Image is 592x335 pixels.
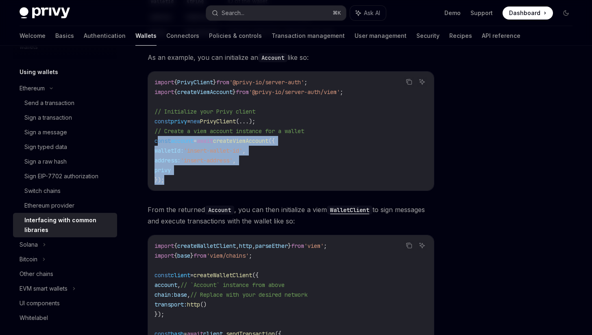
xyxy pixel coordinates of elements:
[155,88,174,96] span: import
[190,118,200,125] span: new
[155,147,184,154] span: walletId:
[272,26,345,46] a: Transaction management
[166,26,199,46] a: Connectors
[233,157,236,164] span: ,
[155,311,164,318] span: });
[509,9,540,17] span: Dashboard
[155,301,187,308] span: transport:
[155,108,255,115] span: // Initialize your Privy client
[288,242,291,250] span: }
[174,252,177,259] span: {
[171,137,194,145] span: account
[209,26,262,46] a: Policies & controls
[355,26,407,46] a: User management
[252,272,259,279] span: ({
[20,240,38,250] div: Solana
[155,157,181,164] span: address:
[13,154,117,169] a: Sign a raw hash
[258,53,287,62] code: Account
[327,206,372,214] a: WalletClient
[213,79,216,86] span: }
[181,281,285,289] span: // `Account` instance from above
[174,242,177,250] span: {
[187,118,190,125] span: =
[155,127,304,135] span: // Create a viem account instance for a wallet
[236,118,239,125] span: (
[20,313,48,323] div: Whitelabel
[24,201,74,210] div: Ethereum provider
[13,267,117,281] a: Other chains
[155,242,174,250] span: import
[239,242,252,250] span: http
[184,147,242,154] span: 'insert-wallet-id'
[200,118,236,125] span: PrivyClient
[20,298,60,308] div: UI components
[135,26,157,46] a: Wallets
[197,137,213,145] span: await
[190,252,194,259] span: }
[155,79,174,86] span: import
[13,213,117,237] a: Interfacing with common libraries
[417,240,427,251] button: Ask AI
[13,110,117,125] a: Sign a transaction
[350,6,386,20] button: Ask AI
[148,52,434,63] span: As an example, you can initialize an like so:
[249,88,340,96] span: '@privy-io/server-auth/viem'
[155,137,171,145] span: const
[24,127,67,137] div: Sign a message
[470,9,493,17] a: Support
[171,272,190,279] span: client
[324,242,327,250] span: ;
[207,252,249,259] span: 'viem/chains'
[24,113,72,123] div: Sign a transaction
[55,26,74,46] a: Basics
[24,98,74,108] div: Send a transaction
[268,137,275,145] span: ({
[249,118,255,125] span: );
[13,311,117,325] a: Whitelabel
[155,118,171,125] span: const
[20,83,45,93] div: Ethereum
[242,147,246,154] span: ,
[177,281,181,289] span: ,
[205,206,234,215] code: Account
[252,242,255,250] span: ,
[24,186,61,196] div: Switch chains
[482,26,520,46] a: API reference
[291,242,304,250] span: from
[13,169,117,184] a: Sign EIP-7702 authorization
[255,242,288,250] span: parseEther
[177,242,236,250] span: createWalletClient
[236,88,249,96] span: from
[177,252,190,259] span: base
[449,26,472,46] a: Recipes
[148,204,434,227] span: From the returned , you can then initialize a viem to sign messages and execute transactions with...
[239,118,249,125] span: ...
[304,242,324,250] span: 'viem'
[216,79,229,86] span: from
[194,272,252,279] span: createWalletClient
[206,6,346,20] button: Search...⌘K
[404,240,414,251] button: Copy the contents from the code block
[24,157,67,166] div: Sign a raw hash
[404,77,414,87] button: Copy the contents from the code block
[417,77,427,87] button: Ask AI
[181,157,233,164] span: 'insert-address'
[177,88,233,96] span: createViemAccount
[24,215,112,235] div: Interfacing with common libraries
[155,176,164,184] span: });
[503,7,553,20] a: Dashboard
[233,88,236,96] span: }
[559,7,572,20] button: Toggle dark mode
[20,254,37,264] div: Bitcoin
[174,79,177,86] span: {
[213,137,268,145] span: createViemAccount
[444,9,461,17] a: Demo
[177,79,213,86] span: PrivyClient
[304,79,307,86] span: ;
[155,281,177,289] span: account
[13,96,117,110] a: Send a transaction
[174,291,187,298] span: base
[20,67,58,77] h5: Using wallets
